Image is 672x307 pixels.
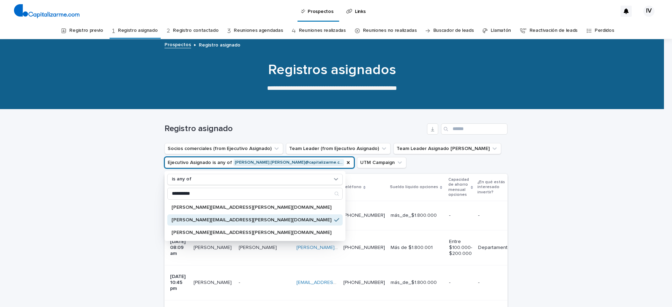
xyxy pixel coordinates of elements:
[164,143,283,154] button: Socios comerciales (from Ejecutivo Asignado)
[164,124,424,134] h1: Registro asignado
[69,22,103,39] a: Registro previo
[643,6,654,17] div: IV
[343,183,362,191] p: Teléfono
[299,22,346,39] a: Reuniones realizadas
[448,176,469,199] p: Capacidad de ahorro mensual opciones
[286,143,391,154] button: Team Leader (from Ejecutivo Asignado)
[390,183,438,191] p: Sueldo líquido opciones
[357,157,406,168] button: UTM Campaign
[161,62,504,78] h1: Registros asignados
[530,22,578,39] a: Reactivación de leads
[167,188,343,200] div: Search
[173,22,218,39] a: Registro contactado
[433,22,474,39] a: Buscador de leads
[234,22,283,39] a: Reuniones agendadas
[171,205,331,210] p: [PERSON_NAME][EMAIL_ADDRESS][PERSON_NAME][DOMAIN_NAME]
[168,188,342,199] input: Search
[478,245,513,251] p: Departamentos
[491,22,511,39] a: Llamatón
[363,22,417,39] a: Reuniones no realizadas
[172,176,191,182] p: is any of
[171,217,331,222] p: [PERSON_NAME][EMAIL_ADDRESS][PERSON_NAME][DOMAIN_NAME]
[164,157,354,168] button: Ejecutivo Asignado
[477,178,510,196] p: ¿En qué estás interesado invertir?
[199,41,240,48] p: Registro asignado
[239,278,241,286] p: -
[449,239,472,256] p: Entre $100.000- $200.000
[391,213,443,219] p: más_de_$1.800.000
[171,230,331,235] p: [PERSON_NAME][EMAIL_ADDRESS][PERSON_NAME][DOMAIN_NAME]
[478,213,513,219] p: -
[194,243,233,251] p: [PERSON_NAME]
[118,22,158,39] a: Registro asignado
[391,280,443,286] p: más_de_$1.800.000
[343,245,385,250] a: [PHONE_NUMBER]
[296,245,452,250] a: [PERSON_NAME][EMAIL_ADDRESS][PERSON_NAME][DOMAIN_NAME]
[194,278,233,286] p: Claudia Magadán
[170,274,188,291] p: [DATE] 10:45 pm
[239,243,278,251] p: [PERSON_NAME]
[343,280,385,285] a: [PHONE_NUMBER]
[14,4,79,18] img: 4arMvv9wSvmHTHbXwTim
[449,213,472,219] p: -
[441,123,507,135] input: Search
[393,143,501,154] button: Team Leader Asignado LLamados
[170,239,188,256] p: [DATE] 08:09 am
[343,213,385,218] a: [PHONE_NUMBER]
[296,280,376,285] a: [EMAIL_ADDRESS][DOMAIN_NAME]
[595,22,614,39] a: Perdidos
[478,280,513,286] p: -
[449,280,472,286] p: -
[164,40,191,48] a: Prospectos
[391,245,443,251] p: Más de $1.800.001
